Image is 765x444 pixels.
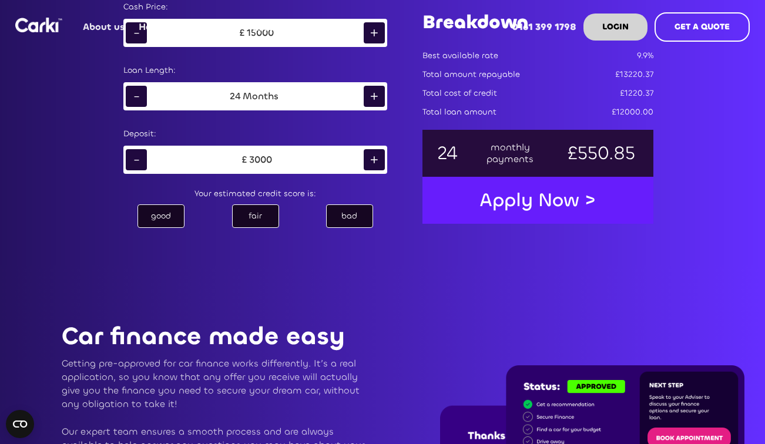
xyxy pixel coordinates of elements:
div: Loan Length: [123,65,387,76]
div: Total loan amount [422,106,496,118]
div: 3000 [249,154,272,166]
a: GET A QUOTE [655,12,750,42]
div: + [364,149,385,170]
a: About us [76,4,132,50]
a: Help & Advice [132,4,210,50]
div: 9.9% [637,50,653,62]
button: Open CMP widget [6,410,34,438]
div: - [126,149,147,170]
div: 24 [230,90,240,102]
a: Apply Now > [468,182,608,218]
div: Best available rate [422,50,498,62]
div: Your estimated credit score is: [112,186,399,202]
div: Months [240,90,281,102]
div: £1220.37 [620,88,653,99]
a: home [15,18,62,32]
div: Resources [246,5,323,49]
div: - [126,86,147,107]
a: 0161 399 1798 [505,4,583,50]
strong: 0161 399 1798 [512,21,576,33]
div: Deposit: [123,128,387,140]
div: Resources [253,21,299,34]
div: £13220.37 [615,69,653,80]
strong: LOGIN [602,21,629,32]
div: + [364,86,385,107]
div: 24 [436,147,458,159]
div: £ [239,154,249,166]
div: £12000.00 [612,106,653,118]
a: LOGIN [583,14,647,41]
img: Logo [15,18,62,32]
strong: GET A QUOTE [675,21,730,32]
div: £550.85 [562,147,640,159]
a: Blog [211,4,246,50]
div: Total amount repayable [422,69,520,80]
p: Car finance made easy [62,323,366,350]
div: Total cost of credit [422,88,497,99]
div: monthly payments [485,142,535,165]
